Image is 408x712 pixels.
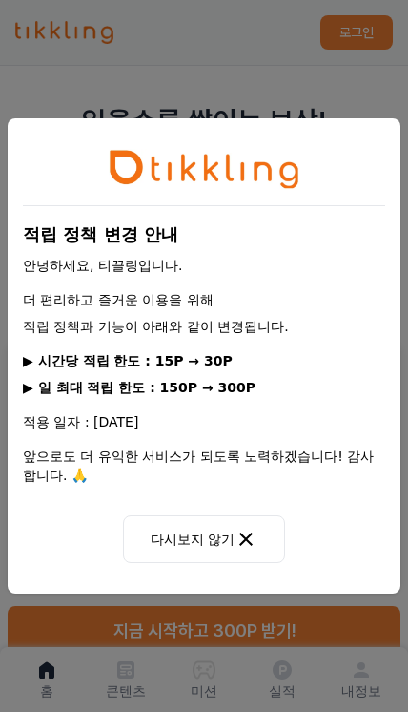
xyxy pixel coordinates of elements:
img: tikkling_character [109,149,299,189]
p: 더 편리하고 즐거운 이용을 위해 [23,290,385,309]
p: 적립 정책과 기능이 아래와 같이 변경됩니다. [23,317,385,336]
p: ▶ 일 최대 적립 한도 : 150P → 300P [23,378,385,397]
button: 다시보지 않기 [123,515,285,563]
p: ▶ 시간당 적립 한도 : 15P → 30P [23,351,385,370]
h1: 적립 정책 변경 안내 [23,221,385,248]
p: 앞으로도 더 유익한 서비스가 되도록 노력하겠습니다! 감사합니다. 🙏 [23,447,385,485]
p: 안녕하세요, 티끌링입니다. [23,256,385,275]
p: 적용 일자 : [DATE] [23,412,385,431]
